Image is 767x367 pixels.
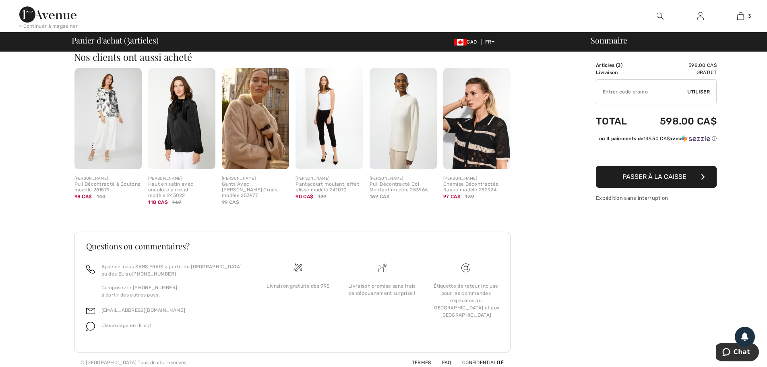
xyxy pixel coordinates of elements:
img: Pantacourt moulant, effet plissé modèle 241070 [296,68,363,169]
span: Utiliser [687,88,710,95]
div: < Continuer à magasiner [19,23,78,30]
span: 140 [97,193,106,200]
span: 149.50 CA$ [643,136,670,141]
p: Appelez-nous SANS FRAIS à partir du [GEOGRAPHIC_DATA] ou des EU au [101,263,247,278]
span: Clavardage en direct [101,323,152,328]
img: Chemise Décontractée Rayée modèle 252924 [443,68,511,169]
a: [PHONE_NUMBER] [132,271,176,277]
td: Livraison [596,69,639,76]
img: Livraison promise sans frais de dédouanement surprise&nbsp;! [378,263,387,272]
td: 598.00 CA$ [639,108,717,135]
img: email [86,307,95,315]
img: 1ère Avenue [19,6,76,23]
div: [PERSON_NAME] [296,176,363,182]
h3: Questions ou commentaires? [86,242,498,250]
img: Sezzle [681,135,710,142]
div: [PERSON_NAME] [443,176,511,182]
div: Pull Décontracté à Boutons modèle 251579 [74,182,142,193]
span: 3 [126,34,130,45]
input: Code promo [596,80,687,104]
a: [EMAIL_ADDRESS][DOMAIN_NAME] [101,307,185,313]
a: Se connecter [691,11,710,21]
img: Haut en satin avec encolure à nœud modèle 243022 [148,68,215,169]
span: 139 [465,193,474,200]
span: 3 [748,12,751,20]
button: Passer à la caisse [596,166,717,188]
td: 598.00 CA$ [639,62,717,69]
span: 98 CA$ [74,194,92,199]
div: Sommaire [581,36,762,44]
span: Panier d'achat ( articles) [72,36,159,44]
span: 169 [172,199,181,206]
span: FR [485,39,495,45]
div: Étiquette de retour incluse pour les commandes expédiées au [GEOGRAPHIC_DATA] et aux [GEOGRAPHIC_... [430,282,501,319]
span: 118 CA$ [148,199,168,205]
div: [PERSON_NAME] [148,176,215,182]
div: Pull Décontracté Col Montant modèle 253966 [370,182,437,193]
a: Confidentialité [453,360,504,365]
span: 90 CA$ [296,194,313,199]
div: © [GEOGRAPHIC_DATA] Tous droits reservés [81,359,187,366]
td: Gratuit [639,69,717,76]
img: recherche [657,11,664,21]
img: chat [86,322,95,331]
div: Pantacourt moulant, effet plissé modèle 241070 [296,182,363,193]
td: Articles ( ) [596,62,639,69]
div: Haut en satin avec encolure à nœud modèle 243022 [148,182,215,198]
div: Expédition sans interruption [596,194,717,202]
td: Total [596,108,639,135]
span: 129 [318,193,327,200]
img: Canadian Dollar [454,39,467,46]
iframe: PayPal-paypal [596,145,717,163]
a: 3 [721,11,760,21]
img: Gants Avec Bijoux Ornés modèle 253977 [222,68,289,169]
img: Livraison gratuite dès 99$ [461,263,470,272]
span: Passer à la caisse [622,173,686,180]
img: Mes infos [697,11,704,21]
h2: Nos clients ont aussi acheté [74,52,517,62]
span: 169 CA$ [370,194,390,199]
img: Pull Décontracté Col Montant modèle 253966 [370,68,437,169]
a: Termes [402,360,431,365]
div: [PERSON_NAME] [74,176,142,182]
img: call [86,265,95,274]
span: 99 CA$ [222,199,239,205]
div: Gants Avec [PERSON_NAME] Ornés modèle 253977 [222,182,289,198]
div: ou 4 paiements de149.50 CA$avecSezzle Cliquez pour en savoir plus sur Sezzle [596,135,717,145]
img: Mon panier [737,11,744,21]
span: 97 CA$ [443,194,461,199]
iframe: Ouvre un widget dans lequel vous pouvez chatter avec l’un de nos agents [716,343,759,363]
img: Pull Décontracté à Boutons modèle 251579 [74,68,142,169]
div: Chemise Décontractée Rayée modèle 252924 [443,182,511,193]
img: Livraison gratuite dès 99$ [294,263,302,272]
div: ou 4 paiements de avec [599,135,717,142]
div: Livraison gratuite dès 99$ [263,282,333,290]
p: Composez le [PHONE_NUMBER] à partir des autres pays. [101,284,247,299]
a: FAQ [432,360,451,365]
span: CAD [454,39,480,45]
div: [PERSON_NAME] [370,176,437,182]
div: [PERSON_NAME] [222,176,289,182]
span: 3 [618,62,621,68]
div: Livraison promise sans frais de dédouanement surprise ! [347,282,418,297]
